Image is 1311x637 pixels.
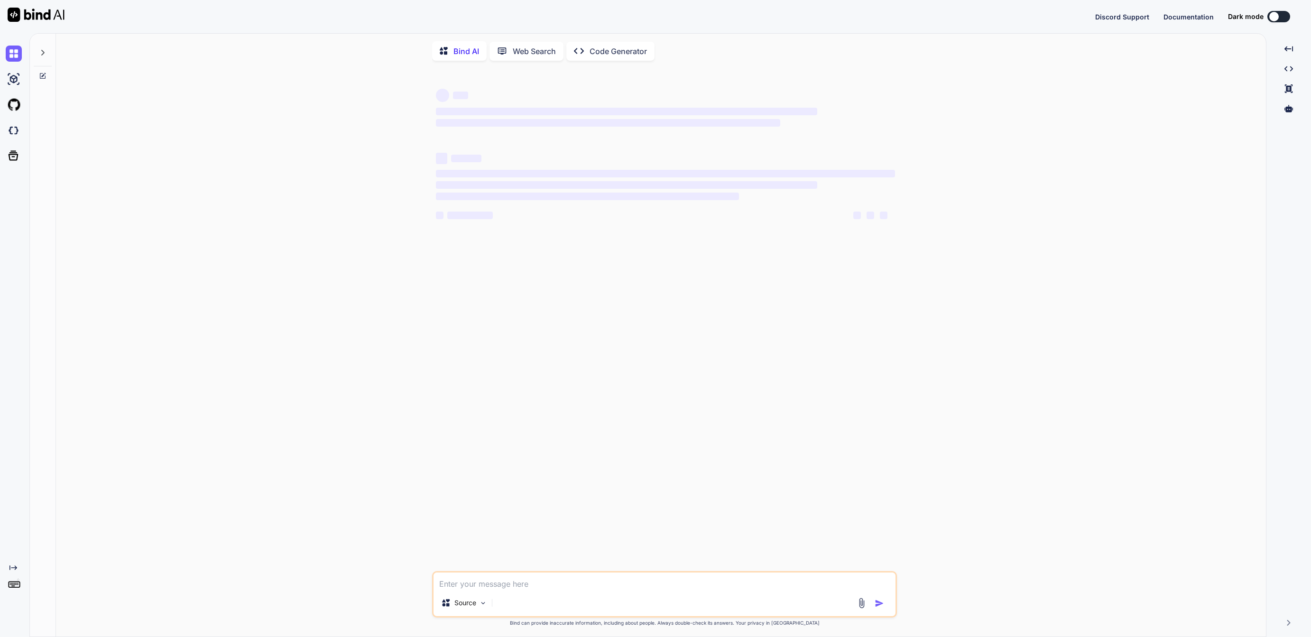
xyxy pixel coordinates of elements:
[451,155,481,162] span: ‌
[880,212,887,219] span: ‌
[436,89,449,102] span: ‌
[513,46,556,57] p: Web Search
[6,71,22,87] img: ai-studio
[8,8,65,22] img: Bind AI
[1228,12,1264,21] span: Dark mode
[436,119,780,127] span: ‌
[447,212,493,219] span: ‌
[432,619,897,627] p: Bind can provide inaccurate information, including about people. Always double-check its answers....
[436,153,447,164] span: ‌
[436,181,817,189] span: ‌
[6,97,22,113] img: githubLight
[436,170,895,177] span: ‌
[6,46,22,62] img: chat
[590,46,647,57] p: Code Generator
[1163,13,1214,21] span: Documentation
[454,598,476,608] p: Source
[436,193,739,200] span: ‌
[453,46,479,57] p: Bind AI
[1095,12,1149,22] button: Discord Support
[436,108,817,115] span: ‌
[875,599,884,608] img: icon
[1095,13,1149,21] span: Discord Support
[6,122,22,138] img: darkCloudIdeIcon
[856,598,867,609] img: attachment
[867,212,874,219] span: ‌
[1163,12,1214,22] button: Documentation
[453,92,468,99] span: ‌
[436,212,443,219] span: ‌
[479,599,487,607] img: Pick Models
[853,212,861,219] span: ‌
